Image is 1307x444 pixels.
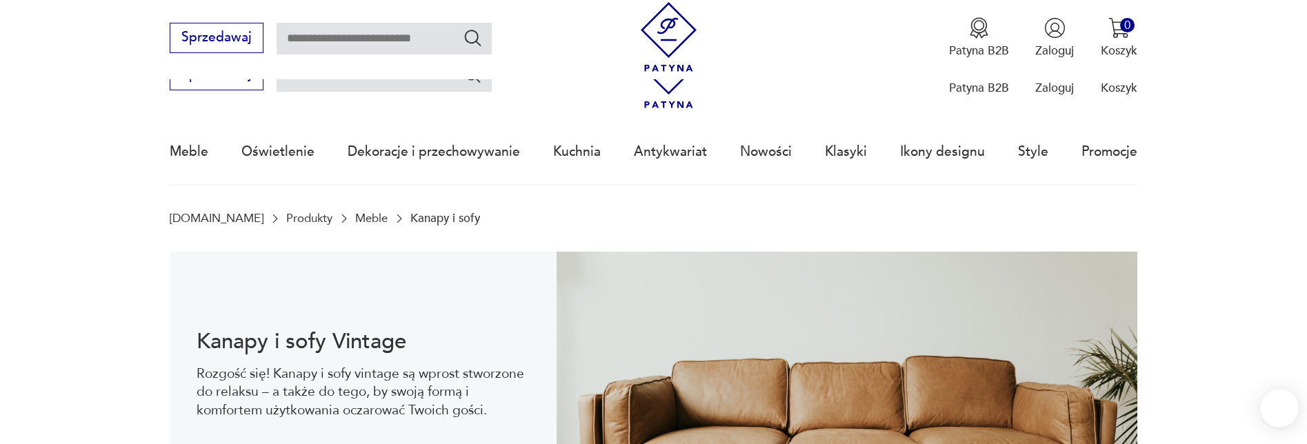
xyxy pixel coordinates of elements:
img: Patyna - sklep z meblami i dekoracjami vintage [634,2,704,72]
a: [DOMAIN_NAME] [170,212,263,225]
button: Patyna B2B [949,17,1009,59]
p: Rozgość się! Kanapy i sofy vintage są wprost stworzone do relaksu – a także do tego, by swoją for... [197,365,530,419]
button: Szukaj [463,65,483,85]
a: Sprzedawaj [170,33,263,44]
img: Ikonka użytkownika [1044,17,1066,39]
h1: Kanapy i sofy Vintage [197,332,530,352]
img: Ikona medalu [968,17,990,39]
a: Ikony designu [900,120,985,183]
a: Sprzedawaj [170,70,263,81]
a: Produkty [286,212,332,225]
button: Sprzedawaj [170,23,263,53]
p: Koszyk [1101,80,1137,96]
a: Dekoracje i przechowywanie [348,120,520,183]
iframe: Smartsupp widget button [1260,389,1299,427]
a: Style [1018,120,1048,183]
button: Szukaj [463,28,483,48]
a: Promocje [1081,120,1137,183]
a: Nowości [740,120,792,183]
p: Patyna B2B [949,43,1009,59]
a: Ikona medaluPatyna B2B [949,17,1009,59]
p: Kanapy i sofy [410,212,480,225]
p: Zaloguj [1035,43,1074,59]
a: Antykwariat [634,120,707,183]
a: Oświetlenie [241,120,315,183]
p: Patyna B2B [949,80,1009,96]
div: 0 [1120,18,1135,32]
button: 0Koszyk [1101,17,1137,59]
p: Zaloguj [1035,80,1074,96]
a: Meble [170,120,208,183]
button: Zaloguj [1035,17,1074,59]
p: Koszyk [1101,43,1137,59]
a: Klasyki [825,120,867,183]
img: Ikona koszyka [1108,17,1130,39]
a: Meble [355,212,388,225]
a: Kuchnia [553,120,601,183]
